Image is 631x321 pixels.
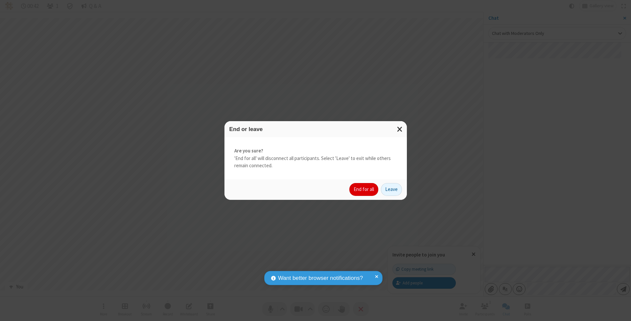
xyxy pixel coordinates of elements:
[278,274,363,282] span: Want better browser notifications?
[229,126,402,132] h3: End or leave
[224,137,407,179] div: 'End for all' will disconnect all participants. Select 'Leave' to exit while others remain connec...
[393,121,407,137] button: Close modal
[381,183,402,196] button: Leave
[349,183,378,196] button: End for all
[234,147,397,155] strong: Are you sure?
